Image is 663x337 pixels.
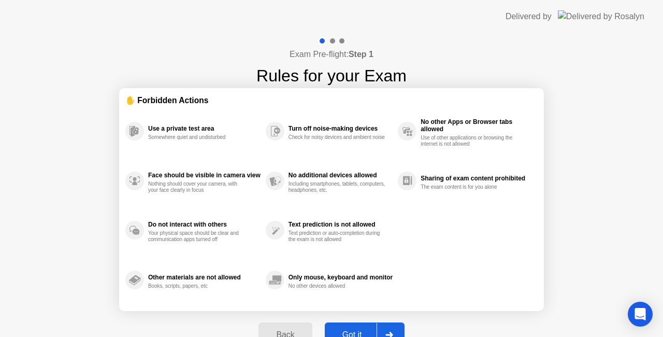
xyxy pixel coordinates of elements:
[628,302,653,327] div: Open Intercom Messenger
[125,94,538,106] div: ✋ Forbidden Actions
[148,134,246,141] div: Somewhere quiet and undisturbed
[289,125,393,132] div: Turn off noise-making devices
[148,230,246,243] div: Your physical space should be clear and communication apps turned off
[289,230,386,243] div: Text prediction or auto-completion during the exam is not allowed
[148,274,261,281] div: Other materials are not allowed
[289,283,386,289] div: No other devices allowed
[506,10,552,23] div: Delivered by
[290,48,373,61] h4: Exam Pre-flight:
[421,135,518,147] div: Use of other applications or browsing the internet is not allowed
[289,181,386,193] div: Including smartphones, tablets, computers, headphones, etc.
[289,274,393,281] div: Only mouse, keyboard and monitor
[148,221,261,228] div: Do not interact with others
[148,283,246,289] div: Books, scripts, papers, etc
[289,221,393,228] div: Text prediction is not allowed
[289,134,386,141] div: Check for noisy devices and ambient noise
[421,118,532,133] div: No other Apps or Browser tabs allowed
[289,172,393,179] div: No additional devices allowed
[421,175,532,182] div: Sharing of exam content prohibited
[148,172,261,179] div: Face should be visible in camera view
[148,125,261,132] div: Use a private test area
[256,63,407,88] h1: Rules for your Exam
[148,181,246,193] div: Nothing should cover your camera, with your face clearly in focus
[421,184,518,190] div: The exam content is for you alone
[558,10,644,22] img: Delivered by Rosalyn
[349,50,373,59] b: Step 1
